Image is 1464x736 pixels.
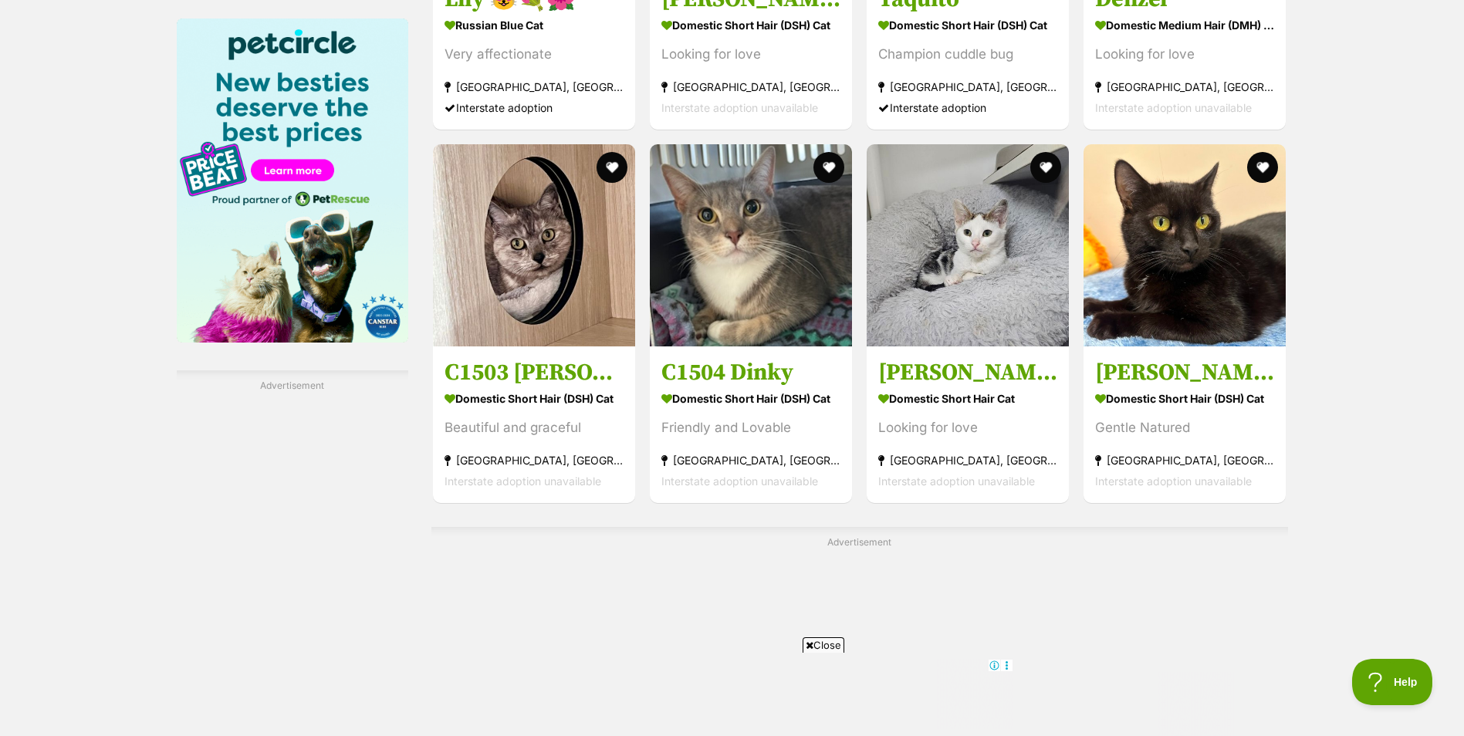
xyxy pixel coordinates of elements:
a: C1504 Dinky Domestic Short Hair (DSH) Cat Friendly and Lovable [GEOGRAPHIC_DATA], [GEOGRAPHIC_DAT... [650,346,852,502]
strong: [GEOGRAPHIC_DATA], [GEOGRAPHIC_DATA] [878,449,1057,470]
div: Interstate adoption [878,97,1057,118]
strong: Russian Blue Cat [445,14,624,36]
span: Interstate adoption unavailable [878,474,1035,487]
img: Enid - Domestic Short Hair (DSH) Cat [1084,144,1286,346]
strong: Domestic Short Hair (DSH) Cat [878,14,1057,36]
span: Close [803,637,844,653]
a: [PERSON_NAME] Domestic Short Hair (DSH) Cat Gentle Natured [GEOGRAPHIC_DATA], [GEOGRAPHIC_DATA] I... [1084,346,1286,502]
strong: Domestic Short Hair (DSH) Cat [661,14,840,36]
strong: Domestic Short Hair (DSH) Cat [1095,387,1274,409]
img: C1504 Dinky - Domestic Short Hair (DSH) Cat [650,144,852,346]
div: Interstate adoption [445,97,624,118]
strong: [GEOGRAPHIC_DATA], [GEOGRAPHIC_DATA] [661,76,840,97]
button: favourite [1248,152,1279,183]
div: Looking for love [661,44,840,65]
strong: Domestic Short Hair (DSH) Cat [661,387,840,409]
div: Looking for love [1095,44,1274,65]
img: C1503 Polly - Domestic Short Hair (DSH) Cat [433,144,635,346]
strong: [GEOGRAPHIC_DATA], [GEOGRAPHIC_DATA] [661,449,840,470]
div: Champion cuddle bug [878,44,1057,65]
button: favourite [597,152,627,183]
a: [PERSON_NAME] Domestic Short Hair Cat Looking for love [GEOGRAPHIC_DATA], [GEOGRAPHIC_DATA] Inter... [867,346,1069,502]
strong: [GEOGRAPHIC_DATA], [GEOGRAPHIC_DATA] [878,76,1057,97]
strong: Domestic Medium Hair (DMH) Cat [1095,14,1274,36]
h3: C1504 Dinky [661,357,840,387]
h3: [PERSON_NAME] [878,357,1057,387]
strong: [GEOGRAPHIC_DATA], [GEOGRAPHIC_DATA] [445,76,624,97]
button: favourite [813,152,844,183]
strong: [GEOGRAPHIC_DATA], [GEOGRAPHIC_DATA] [1095,76,1274,97]
h3: [PERSON_NAME] [1095,357,1274,387]
div: Gentle Natured [1095,417,1274,437]
strong: Domestic Short Hair (DSH) Cat [445,387,624,409]
iframe: Help Scout Beacon - Open [1352,659,1433,705]
span: Interstate adoption unavailable [661,101,818,114]
span: Interstate adoption unavailable [661,474,818,487]
span: Interstate adoption unavailable [1095,101,1252,114]
span: Interstate adoption unavailable [445,474,601,487]
div: Very affectionate [445,44,624,65]
h3: C1503 [PERSON_NAME] [445,357,624,387]
a: C1503 [PERSON_NAME] Domestic Short Hair (DSH) Cat Beautiful and graceful [GEOGRAPHIC_DATA], [GEOG... [433,346,635,502]
span: Interstate adoption unavailable [1095,474,1252,487]
strong: [GEOGRAPHIC_DATA], [GEOGRAPHIC_DATA] [445,449,624,470]
strong: [GEOGRAPHIC_DATA], [GEOGRAPHIC_DATA] [1095,449,1274,470]
iframe: Advertisement [451,659,1013,728]
div: Beautiful and graceful [445,417,624,437]
button: favourite [1030,152,1061,183]
img: Pet Circle promo banner [177,19,408,343]
strong: Domestic Short Hair Cat [878,387,1057,409]
div: Looking for love [878,417,1057,437]
img: Jensen - Domestic Short Hair Cat [867,144,1069,346]
div: Friendly and Lovable [661,417,840,437]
